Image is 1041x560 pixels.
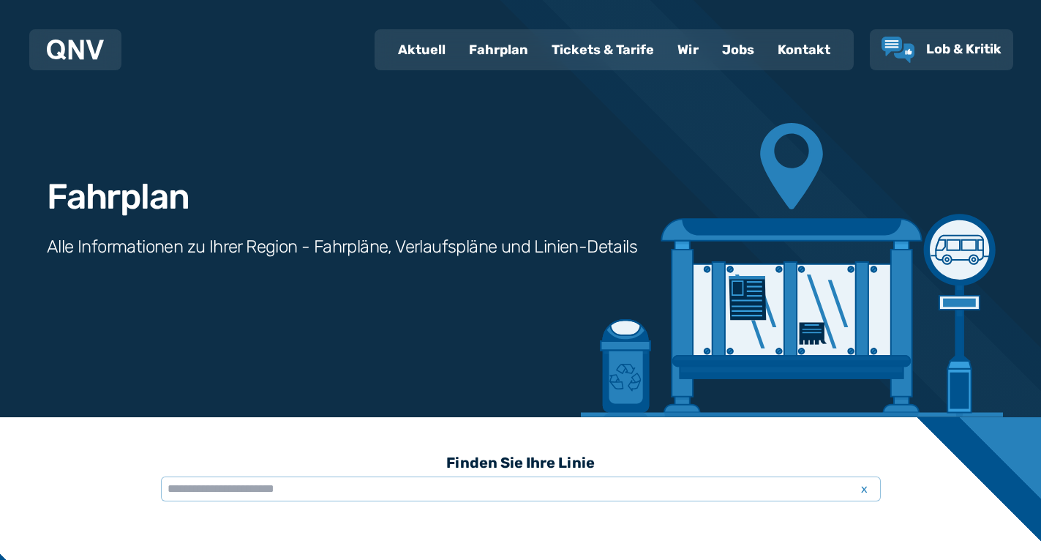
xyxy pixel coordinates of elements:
a: Tickets & Tarife [540,31,666,69]
a: Jobs [710,31,766,69]
a: QNV Logo [47,35,104,64]
a: Lob & Kritik [882,37,1001,63]
h3: Finden Sie Ihre Linie [161,447,881,479]
a: Aktuell [386,31,457,69]
span: Lob & Kritik [926,41,1001,57]
a: Kontakt [766,31,842,69]
h3: Alle Informationen zu Ihrer Region - Fahrpläne, Verlaufspläne und Linien-Details [47,235,637,258]
h1: Fahrplan [47,179,189,214]
a: Wir [666,31,710,69]
a: Fahrplan [457,31,540,69]
img: QNV Logo [47,40,104,60]
span: x [854,480,875,498]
